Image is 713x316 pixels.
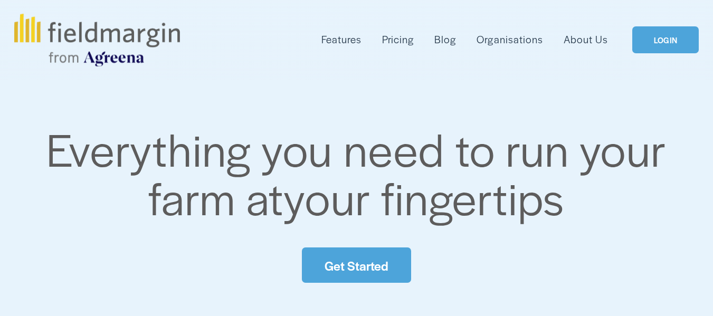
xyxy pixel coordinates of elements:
[564,31,608,48] a: About Us
[302,247,411,283] a: Get Started
[14,14,180,66] img: fieldmargin.com
[632,26,699,53] a: LOGIN
[477,31,543,48] a: Organisations
[382,31,414,48] a: Pricing
[283,165,565,228] span: your fingertips
[321,32,362,47] span: Features
[434,31,456,48] a: Blog
[321,31,362,48] a: folder dropdown
[46,117,677,228] span: Everything you need to run your farm at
